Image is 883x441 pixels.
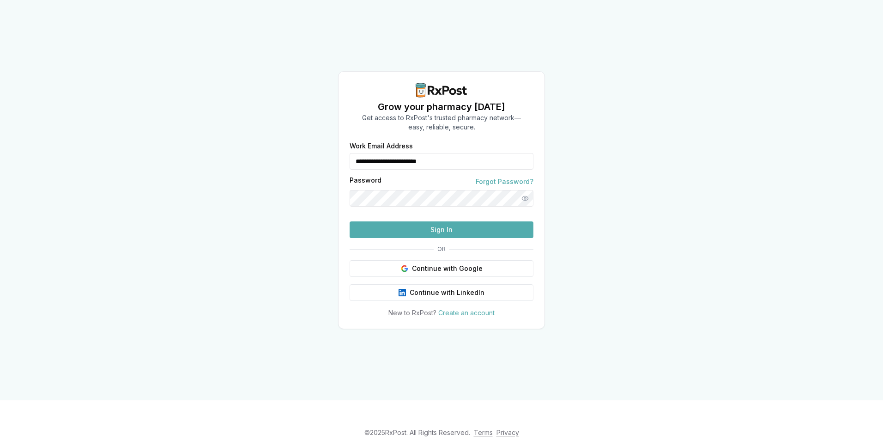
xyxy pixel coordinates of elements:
[517,190,533,207] button: Show password
[438,309,495,317] a: Create an account
[412,83,471,98] img: RxPost Logo
[350,284,533,301] button: Continue with LinkedIn
[362,100,521,113] h1: Grow your pharmacy [DATE]
[476,177,533,186] a: Forgot Password?
[434,245,449,253] span: OR
[401,265,408,272] img: Google
[350,177,381,186] label: Password
[350,143,533,149] label: Work Email Address
[350,221,533,238] button: Sign In
[399,289,406,296] img: LinkedIn
[474,429,493,436] a: Terms
[496,429,519,436] a: Privacy
[350,260,533,277] button: Continue with Google
[388,309,436,317] span: New to RxPost?
[362,113,521,132] p: Get access to RxPost's trusted pharmacy network— easy, reliable, secure.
